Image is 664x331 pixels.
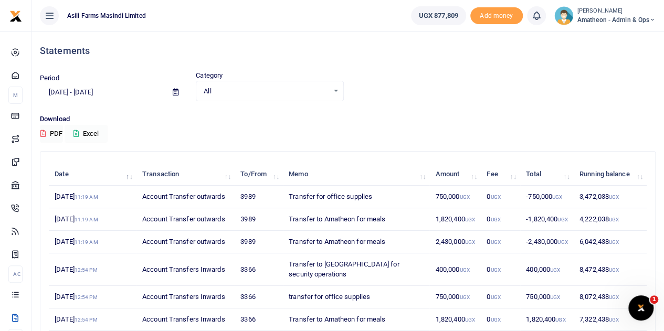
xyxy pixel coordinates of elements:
small: UGX [490,267,500,273]
p: Download [40,114,656,125]
td: 3,472,038 [574,186,647,208]
iframe: Intercom live chat [628,295,654,321]
span: Amatheon - Admin & Ops [577,15,656,25]
td: 750,000 [520,286,574,308]
small: UGX [465,317,475,323]
li: Toup your wallet [470,7,523,25]
li: M [8,87,23,104]
td: [DATE] [49,231,136,253]
td: 750,000 [429,286,481,308]
span: 1 [650,295,658,304]
small: UGX [550,267,560,273]
td: 3366 [235,308,283,331]
th: Memo: activate to sort column ascending [283,163,430,186]
td: 1,820,400 [520,308,574,331]
td: 1,820,400 [429,308,481,331]
label: Category [196,70,223,81]
td: transfer for office supplies [283,286,430,308]
small: UGX [465,239,475,245]
small: UGX [552,194,562,200]
td: 3366 [235,286,283,308]
a: UGX 877,809 [411,6,466,25]
td: 400,000 [429,253,481,286]
th: Transaction: activate to sort column ascending [136,163,235,186]
td: 0 [481,308,520,331]
td: 1,820,400 [429,208,481,231]
small: UGX [609,217,619,222]
small: 11:19 AM [75,217,98,222]
th: Amount: activate to sort column ascending [429,163,481,186]
td: [DATE] [49,253,136,286]
small: UGX [490,194,500,200]
td: 3989 [235,231,283,253]
td: 750,000 [429,186,481,208]
small: UGX [609,239,619,245]
td: Account Transfers Inwards [136,308,235,331]
td: Transfer to Amatheon for meals [283,208,430,231]
a: Add money [470,11,523,19]
td: 6,042,438 [574,231,647,253]
label: Period [40,73,59,83]
a: logo-small logo-large logo-large [9,12,22,19]
li: Ac [8,265,23,283]
td: 3366 [235,253,283,286]
li: Wallet ballance [407,6,470,25]
small: 11:19 AM [75,239,98,245]
small: UGX [557,217,567,222]
td: 0 [481,286,520,308]
small: UGX [609,267,619,273]
small: UGX [555,317,565,323]
td: Transfer to [GEOGRAPHIC_DATA] for security operations [283,253,430,286]
small: UGX [609,317,619,323]
td: Transfer to Amatheon for meals [283,308,430,331]
small: UGX [490,239,500,245]
td: Transfer to Amatheon for meals [283,231,430,253]
th: To/From: activate to sort column ascending [235,163,283,186]
td: [DATE] [49,208,136,231]
td: -2,430,000 [520,231,574,253]
td: [DATE] [49,186,136,208]
td: [DATE] [49,308,136,331]
td: 0 [481,231,520,253]
td: 2,430,000 [429,231,481,253]
small: 12:54 PM [75,317,98,323]
h4: Statements [40,45,656,57]
small: 12:54 PM [75,294,98,300]
span: Asili Farms Masindi Limited [63,11,150,20]
small: UGX [609,294,619,300]
small: UGX [465,217,475,222]
td: 0 [481,186,520,208]
span: All [204,86,328,97]
td: 7,322,438 [574,308,647,331]
small: UGX [459,294,469,300]
td: 8,472,438 [574,253,647,286]
small: 12:54 PM [75,267,98,273]
td: 4,222,038 [574,208,647,231]
small: UGX [459,194,469,200]
img: profile-user [554,6,573,25]
small: UGX [459,267,469,273]
span: Add money [470,7,523,25]
td: 3989 [235,208,283,231]
small: UGX [490,217,500,222]
small: UGX [490,294,500,300]
small: UGX [490,317,500,323]
td: [DATE] [49,286,136,308]
td: Account Transfer outwards [136,231,235,253]
a: profile-user [PERSON_NAME] Amatheon - Admin & Ops [554,6,656,25]
td: Account Transfer outwards [136,186,235,208]
td: -1,820,400 [520,208,574,231]
small: [PERSON_NAME] [577,7,656,16]
small: UGX [550,294,560,300]
td: Account Transfer outwards [136,208,235,231]
span: UGX 877,809 [419,10,458,21]
input: select period [40,83,164,101]
button: Excel [65,125,108,143]
img: logo-small [9,10,22,23]
th: Fee: activate to sort column ascending [481,163,520,186]
th: Total: activate to sort column ascending [520,163,574,186]
td: 0 [481,208,520,231]
td: -750,000 [520,186,574,208]
small: 11:19 AM [75,194,98,200]
button: PDF [40,125,63,143]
